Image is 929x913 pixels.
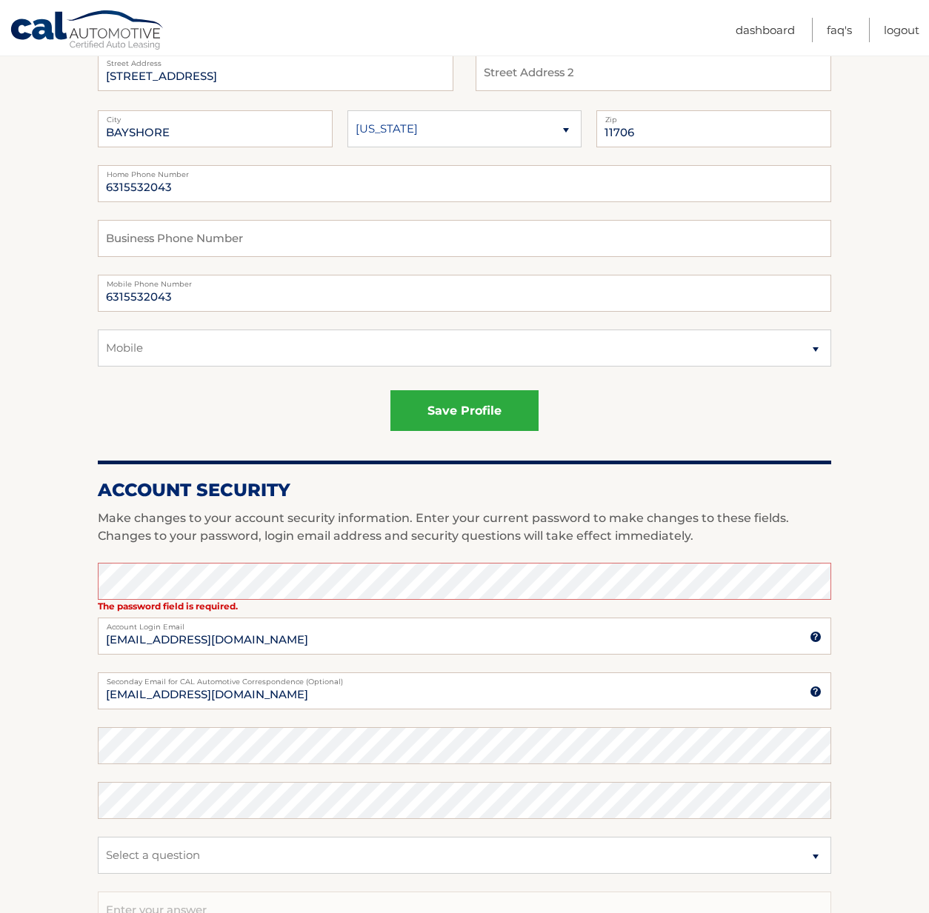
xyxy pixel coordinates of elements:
input: Zip [596,110,831,147]
h2: Account Security [98,479,831,501]
a: Logout [884,18,919,42]
input: Home Phone Number [98,165,831,202]
input: Street Address 2 [98,54,453,91]
label: Home Phone Number [98,165,831,177]
a: Cal Automotive [10,10,165,53]
p: Make changes to your account security information. Enter your current password to make changes to... [98,509,831,545]
button: save profile [390,390,539,431]
img: tooltip.svg [810,631,822,643]
input: Seconday Email for CAL Automotive Correspondence (Optional) [98,672,831,709]
input: Account Login Email [98,618,831,655]
input: Street Address 2 [476,54,831,91]
label: Account Login Email [98,618,831,629]
label: Mobile Phone Number [98,275,831,287]
a: FAQ's [827,18,852,42]
label: Zip [596,110,831,122]
label: Street Address [98,54,453,66]
img: tooltip.svg [810,686,822,698]
input: Mobile Phone Number [98,275,831,312]
label: Seconday Email for CAL Automotive Correspondence (Optional) [98,672,831,684]
input: City [98,110,333,147]
a: Dashboard [736,18,795,42]
label: City [98,110,333,122]
strong: The password field is required. [98,601,238,612]
input: Business Phone Number [98,220,831,257]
